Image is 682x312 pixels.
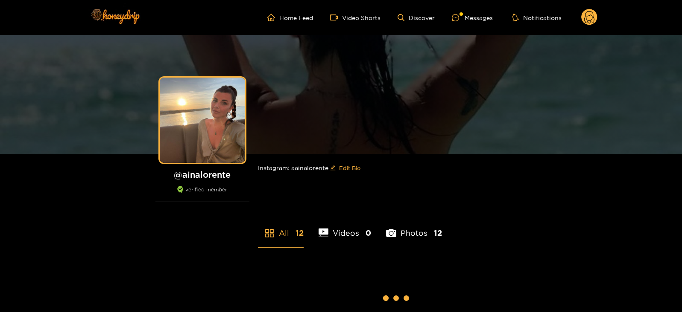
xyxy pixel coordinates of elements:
[267,14,279,21] span: home
[155,169,249,180] h1: @ ainalorente
[328,161,362,175] button: editEdit Bio
[330,165,336,171] span: edit
[386,208,442,247] li: Photos
[339,164,360,172] span: Edit Bio
[366,228,371,238] span: 0
[258,154,536,182] div: Instagram: aainalorente
[398,14,435,21] a: Discover
[267,14,313,21] a: Home Feed
[155,186,249,202] div: verified member
[296,228,304,238] span: 12
[330,14,342,21] span: video-camera
[330,14,381,21] a: Video Shorts
[258,208,304,247] li: All
[264,228,275,238] span: appstore
[452,13,493,23] div: Messages
[510,13,564,22] button: Notifications
[319,208,372,247] li: Videos
[434,228,442,238] span: 12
